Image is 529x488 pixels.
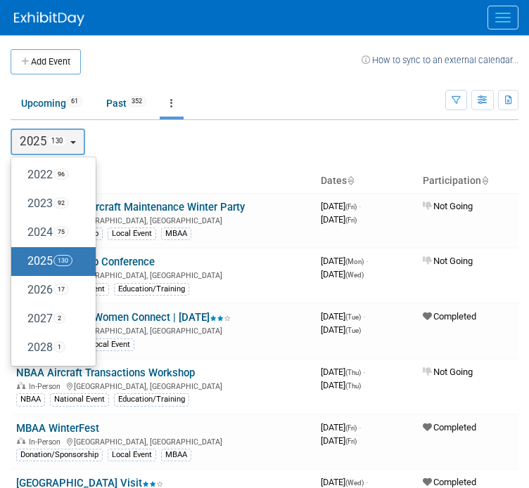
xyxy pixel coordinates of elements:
span: 352 [127,96,146,107]
img: ExhibitDay [14,12,84,26]
button: 2025130 [11,128,85,155]
span: (Fri) [345,203,357,211]
span: Completed [423,477,476,487]
span: 61 [67,96,82,107]
a: Sort by Participation Type [481,175,488,186]
div: [GEOGRAPHIC_DATA], [GEOGRAPHIC_DATA] [16,435,310,447]
a: MBAA WinterFest [16,422,99,435]
button: Add Event [11,49,81,74]
span: (Wed) [345,479,364,487]
th: Participation [417,169,518,193]
span: Completed [423,422,476,433]
span: Not Going [423,367,473,377]
span: Completed [423,311,476,322]
span: 130 [53,255,72,266]
span: [DATE] [321,269,364,279]
div: Education/Training [114,283,189,296]
a: NBAA Aircraft Transactions Workshop [16,367,195,379]
div: Local Event [108,449,156,461]
span: - [363,367,365,377]
th: Event [11,169,315,193]
span: [DATE] [321,477,368,487]
span: (Fri) [345,216,357,224]
button: Menu [487,6,518,29]
label: 2026 [18,279,82,302]
div: Local Event [86,338,134,351]
div: National Event [50,393,109,406]
span: [DATE] [321,201,361,211]
span: (Thu) [345,369,361,376]
span: [DATE] [321,214,357,225]
span: - [366,256,368,266]
img: In-Person Event [17,437,25,444]
div: Donation/Sponsorship [16,449,103,461]
span: - [363,311,365,322]
span: (Fri) [345,437,357,445]
label: 2027 [18,308,82,331]
span: (Thu) [345,382,361,390]
div: [GEOGRAPHIC_DATA], [GEOGRAPHIC_DATA] [16,214,310,225]
a: Past352 [96,90,157,117]
span: [DATE] [321,311,365,322]
span: Not Going [423,256,473,266]
th: Dates [315,169,416,193]
div: MBAA [161,449,191,461]
span: (Tue) [345,327,361,334]
label: 2025 [18,250,82,273]
a: Upcoming61 [11,90,93,117]
a: MM Corporate Aircraft Maintenance Winter Party [16,201,245,213]
span: [DATE] [321,380,361,390]
span: [DATE] [321,422,361,433]
span: (Tue) [345,313,361,321]
span: Not Going [423,201,473,211]
label: 2022 [18,164,82,187]
label: 2024 [18,221,82,244]
span: 92 [53,197,69,209]
span: 2 [53,312,65,324]
span: 1 [53,341,65,352]
span: 130 [47,135,68,147]
div: NBAA [16,393,45,406]
a: FMWF Chamber Women Connect | [DATE] [16,311,231,324]
span: In-Person [29,437,65,447]
span: (Wed) [345,271,364,279]
span: [DATE] [321,435,357,446]
div: Education/Training [114,393,189,406]
span: [DATE] [321,367,365,377]
span: (Mon) [345,258,364,265]
span: 96 [53,169,69,180]
span: 75 [53,226,69,237]
span: 17 [53,284,69,295]
span: 2025 [20,134,68,148]
span: [DATE] [321,324,361,335]
div: [GEOGRAPHIC_DATA], [GEOGRAPHIC_DATA] [16,324,310,336]
span: - [359,201,361,211]
span: - [359,422,361,433]
label: 2023 [18,192,82,216]
span: [DATE] [321,256,368,266]
div: [GEOGRAPHIC_DATA], [GEOGRAPHIC_DATA] [16,269,310,280]
img: In-Person Event [17,382,25,389]
a: How to sync to an external calendar... [362,55,518,65]
div: Local Event [108,227,156,240]
label: 2028 [18,336,82,360]
span: - [366,477,368,487]
span: In-Person [29,382,65,391]
span: (Fri) [345,424,357,432]
div: MBAA [161,227,191,240]
div: [GEOGRAPHIC_DATA], [GEOGRAPHIC_DATA] [16,380,310,391]
a: Sort by Start Date [347,175,354,186]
